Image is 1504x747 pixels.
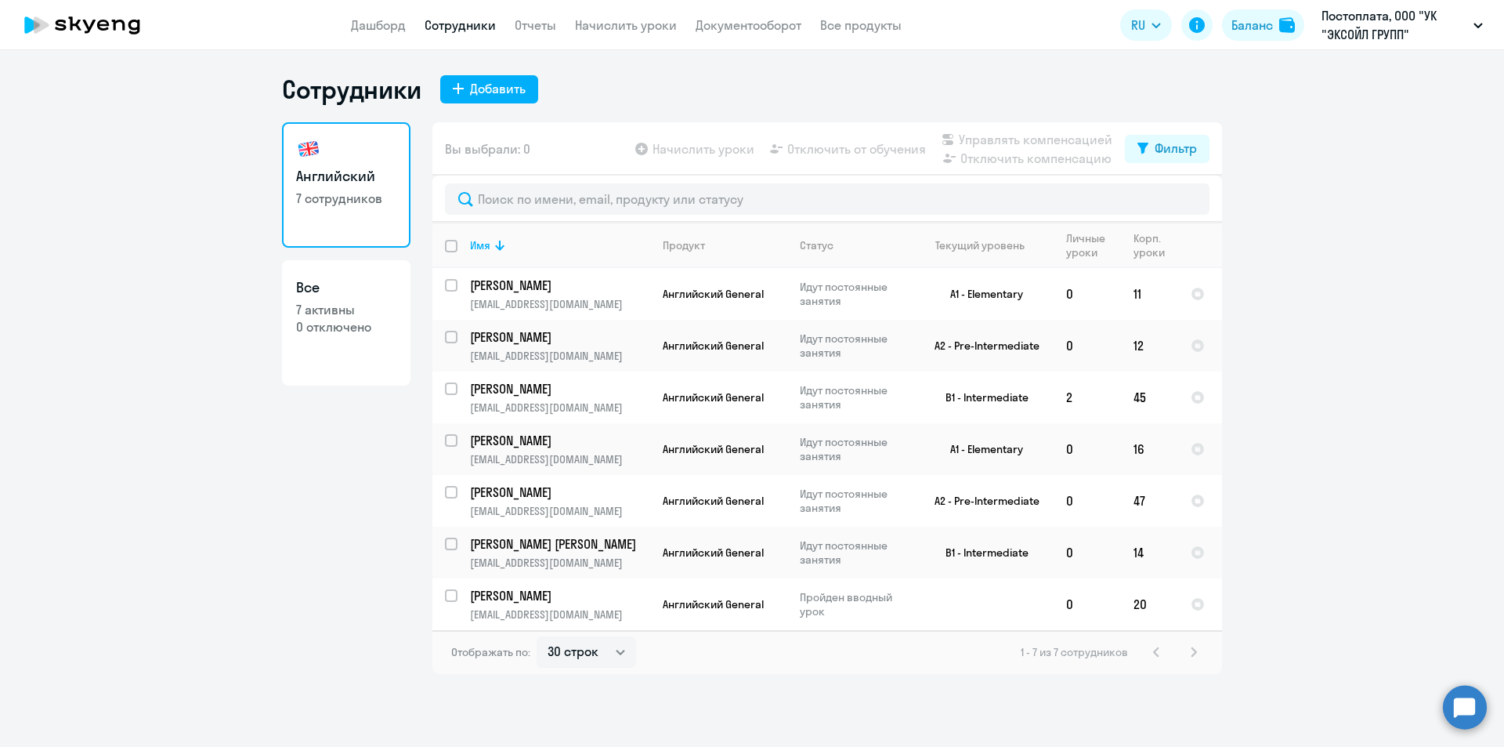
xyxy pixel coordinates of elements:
a: Все продукты [820,17,902,33]
div: Продукт [663,238,786,252]
a: Английский7 сотрудников [282,122,410,248]
p: [PERSON_NAME] [PERSON_NAME] [470,535,647,553]
p: [PERSON_NAME] [470,277,647,294]
div: Статус [800,238,907,252]
td: 0 [1054,268,1121,320]
div: Имя [470,238,649,252]
div: Личные уроки [1066,231,1110,259]
p: Идут постоянные занятия [800,280,907,308]
h3: Английский [296,166,396,187]
td: 11 [1121,268,1178,320]
td: 2 [1054,372,1121,423]
div: Фильтр [1155,139,1197,158]
a: [PERSON_NAME] [470,432,649,449]
span: 1 - 7 из 7 сотрудников [1021,645,1128,659]
p: 7 сотрудников [296,190,396,207]
a: [PERSON_NAME] [470,380,649,397]
p: [EMAIL_ADDRESS][DOMAIN_NAME] [470,556,649,570]
p: 0 отключено [296,318,396,335]
div: Статус [800,238,833,252]
h3: Все [296,277,396,298]
p: [EMAIL_ADDRESS][DOMAIN_NAME] [470,452,649,466]
span: Английский General [663,390,764,404]
button: Добавить [440,75,538,103]
div: Корп. уроки [1133,231,1177,259]
span: Английский General [663,339,764,353]
p: Идут постоянные занятия [800,332,907,360]
div: Текущий уровень [920,238,1053,252]
p: [PERSON_NAME] [470,380,647,397]
td: A2 - Pre-Intermediate [908,475,1054,527]
td: 16 [1121,423,1178,475]
span: Английский General [663,287,764,301]
span: RU [1131,16,1145,34]
a: Все7 активны0 отключено [282,260,410,386]
input: Поиск по имени, email, продукту или статусу [445,183,1209,215]
td: 45 [1121,372,1178,423]
td: B1 - Intermediate [908,527,1054,578]
a: [PERSON_NAME] [PERSON_NAME] [470,535,649,553]
p: [EMAIL_ADDRESS][DOMAIN_NAME] [470,504,649,518]
p: Пройден вводный урок [800,590,907,618]
td: 47 [1121,475,1178,527]
p: Постоплата, ООО "УК "ЭКСОЙЛ ГРУПП" [1321,6,1467,44]
span: Английский General [663,442,764,456]
h1: Сотрудники [282,74,421,105]
p: Идут постоянные занятия [800,538,907,567]
p: [PERSON_NAME] [470,484,647,501]
span: Вы выбрали: 0 [445,140,530,158]
div: Корп. уроки [1133,231,1167,259]
p: [PERSON_NAME] [470,328,647,346]
td: 12 [1121,320,1178,372]
a: Отчеты [515,17,556,33]
p: [EMAIL_ADDRESS][DOMAIN_NAME] [470,401,649,415]
img: balance [1279,17,1295,33]
td: 0 [1054,320,1121,372]
p: 7 активны [296,301,396,318]
a: Документооборот [696,17,801,33]
td: 0 [1054,423,1121,475]
a: [PERSON_NAME] [470,328,649,346]
td: 0 [1054,527,1121,578]
p: Идут постоянные занятия [800,487,907,515]
span: Английский General [663,597,764,611]
img: english [296,136,321,161]
p: [EMAIL_ADDRESS][DOMAIN_NAME] [470,607,649,622]
p: Идут постоянные занятия [800,383,907,412]
span: Отображать по: [451,645,530,659]
div: Имя [470,238,490,252]
div: Личные уроки [1066,231,1120,259]
p: [EMAIL_ADDRESS][DOMAIN_NAME] [470,349,649,363]
button: Балансbalance [1222,9,1304,41]
p: Идут постоянные занятия [800,435,907,463]
button: Постоплата, ООО "УК "ЭКСОЙЛ ГРУПП" [1314,6,1491,44]
p: [PERSON_NAME] [470,587,647,604]
span: Английский General [663,546,764,560]
a: Начислить уроки [575,17,677,33]
td: 0 [1054,578,1121,630]
p: [PERSON_NAME] [470,432,647,449]
td: 20 [1121,578,1178,630]
a: Дашборд [351,17,406,33]
button: Фильтр [1125,135,1209,163]
a: Сотрудники [425,17,496,33]
div: Продукт [663,238,705,252]
a: [PERSON_NAME] [470,484,649,501]
button: RU [1120,9,1172,41]
td: 14 [1121,527,1178,578]
td: B1 - Intermediate [908,372,1054,423]
p: [EMAIL_ADDRESS][DOMAIN_NAME] [470,297,649,311]
div: Баланс [1231,16,1273,34]
td: A1 - Elementary [908,423,1054,475]
div: Добавить [470,79,526,98]
div: Текущий уровень [935,238,1025,252]
a: [PERSON_NAME] [470,277,649,294]
td: 0 [1054,475,1121,527]
a: [PERSON_NAME] [470,587,649,604]
span: Английский General [663,494,764,508]
td: A1 - Elementary [908,268,1054,320]
td: A2 - Pre-Intermediate [908,320,1054,372]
